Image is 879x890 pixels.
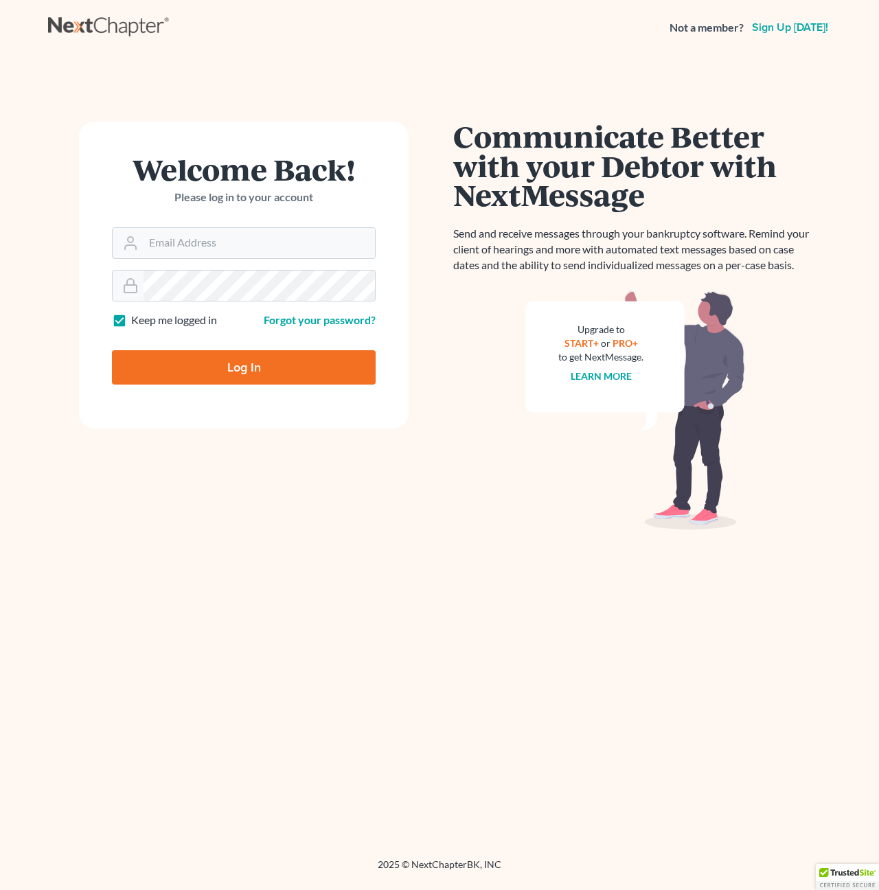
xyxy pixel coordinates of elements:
span: or [601,337,610,349]
div: Upgrade to [558,323,643,336]
div: 2025 © NextChapterBK, INC [48,858,831,882]
a: Sign up [DATE]! [749,22,831,33]
div: TrustedSite Certified [816,864,879,890]
h1: Welcome Back! [112,155,376,184]
a: START+ [564,337,599,349]
a: Forgot your password? [264,313,376,326]
input: Log In [112,350,376,385]
input: Email Address [144,228,375,258]
strong: Not a member? [670,20,744,36]
p: Send and receive messages through your bankruptcy software. Remind your client of hearings and mo... [453,226,817,273]
div: to get NextMessage. [558,350,643,364]
label: Keep me logged in [131,312,217,328]
h1: Communicate Better with your Debtor with NextMessage [453,122,817,209]
img: nextmessage_bg-59042aed3d76b12b5cd301f8e5b87938c9018125f34e5fa2b7a6b67550977c72.svg [525,290,745,530]
a: PRO+ [613,337,638,349]
a: Learn more [571,370,632,382]
p: Please log in to your account [112,190,376,205]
